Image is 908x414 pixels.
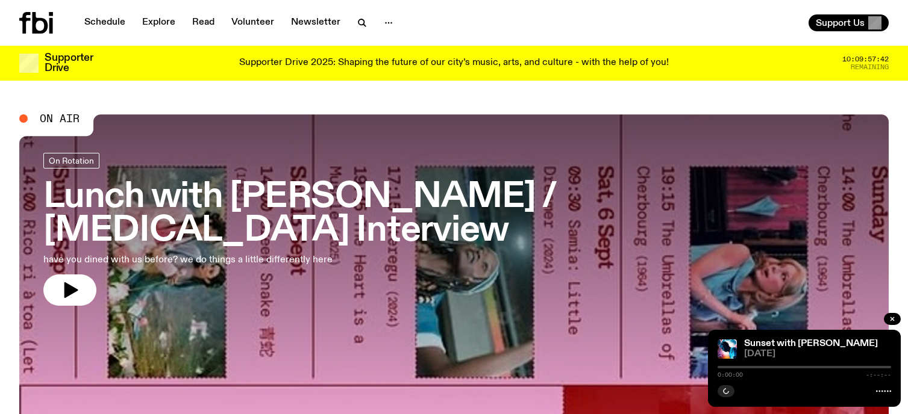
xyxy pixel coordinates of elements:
[284,14,348,31] a: Newsletter
[45,53,93,73] h3: Supporter Drive
[851,64,889,70] span: Remaining
[43,253,352,267] p: have you dined with us before? we do things a little differently here
[744,350,891,359] span: [DATE]
[718,372,743,378] span: 0:00:00
[809,14,889,31] button: Support Us
[43,153,99,168] a: On Rotation
[135,14,183,31] a: Explore
[816,17,865,28] span: Support Us
[744,339,878,348] a: Sunset with [PERSON_NAME]
[842,56,889,63] span: 10:09:57:42
[43,153,865,306] a: Lunch with [PERSON_NAME] / [MEDICAL_DATA] Interviewhave you dined with us before? we do things a ...
[718,339,737,359] img: Simon Caldwell stands side on, looking downwards. He has headphones on. Behind him is a brightly ...
[49,156,94,165] span: On Rotation
[43,181,865,248] h3: Lunch with [PERSON_NAME] / [MEDICAL_DATA] Interview
[239,58,669,69] p: Supporter Drive 2025: Shaping the future of our city’s music, arts, and culture - with the help o...
[185,14,222,31] a: Read
[224,14,281,31] a: Volunteer
[77,14,133,31] a: Schedule
[866,372,891,378] span: -:--:--
[40,113,80,124] span: On Air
